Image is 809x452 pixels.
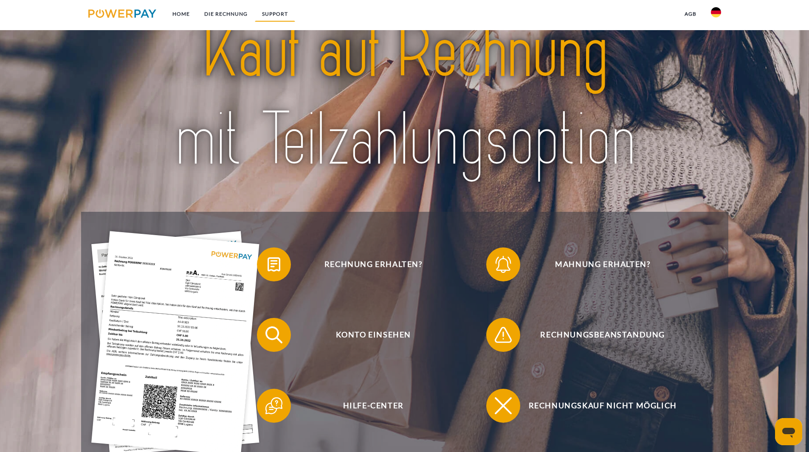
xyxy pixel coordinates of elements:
button: Mahnung erhalten? [486,247,707,281]
span: Rechnung erhalten? [269,247,477,281]
button: Hilfe-Center [257,389,478,423]
span: Hilfe-Center [269,389,477,423]
button: Rechnung erhalten? [257,247,478,281]
a: SUPPORT [255,6,295,22]
a: Home [165,6,197,22]
img: qb_search.svg [263,324,285,345]
span: Rechnungsbeanstandung [499,318,707,352]
a: agb [677,6,704,22]
a: DIE RECHNUNG [197,6,255,22]
img: qb_help.svg [263,395,285,416]
img: de [711,7,721,17]
img: logo-powerpay.svg [88,9,157,18]
iframe: Schaltfläche zum Öffnen des Messaging-Fensters [775,418,802,445]
img: qb_bell.svg [493,254,514,275]
span: Rechnungskauf nicht möglich [499,389,707,423]
span: Konto einsehen [269,318,477,352]
img: qb_warning.svg [493,324,514,345]
img: qb_bill.svg [263,254,285,275]
button: Rechnungsbeanstandung [486,318,707,352]
img: qb_close.svg [493,395,514,416]
button: Rechnungskauf nicht möglich [486,389,707,423]
button: Konto einsehen [257,318,478,352]
img: title-powerpay_de.svg [119,3,690,189]
span: Mahnung erhalten? [499,247,707,281]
